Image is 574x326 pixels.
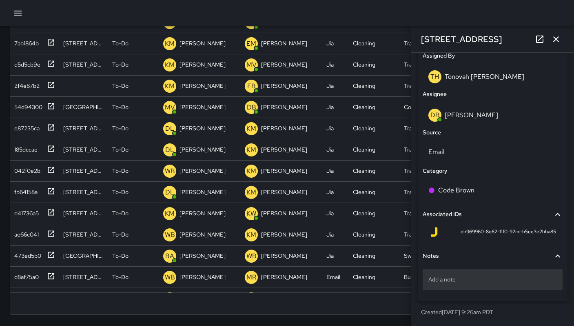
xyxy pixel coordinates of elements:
[11,36,39,47] div: 7ab1864b
[326,82,334,90] div: Jia
[165,251,174,261] p: BA
[326,167,334,175] div: Jia
[261,209,307,217] p: [PERSON_NAME]
[180,82,226,90] p: [PERSON_NAME]
[404,39,447,47] div: Trash Bag Pickup
[180,39,226,47] p: [PERSON_NAME]
[261,82,307,90] p: [PERSON_NAME]
[404,167,447,175] div: Trash Bag Pickup
[353,60,375,69] div: Cleaning
[112,252,129,260] p: To-Do
[326,188,334,196] div: Jia
[63,60,104,69] div: 22 Russ Street
[165,272,175,282] p: WB
[353,188,375,196] div: Cleaning
[261,167,307,175] p: [PERSON_NAME]
[180,167,226,175] p: [PERSON_NAME]
[11,206,39,217] div: d41736a5
[261,39,307,47] p: [PERSON_NAME]
[165,124,174,134] p: DL
[246,209,256,219] p: KW
[165,81,175,91] p: KM
[353,103,375,111] div: Cleaning
[404,209,447,217] div: Trash Bag Pickup
[353,124,375,132] div: Cleaning
[112,230,129,239] p: To-Do
[404,82,447,90] div: Trash Bag Pickup
[404,103,435,111] div: Code Brown
[165,60,175,70] p: KM
[112,60,129,69] p: To-Do
[353,252,375,260] div: Cleaning
[112,188,129,196] p: To-Do
[63,124,104,132] div: 139 8th Street
[326,273,340,281] div: Email
[112,82,129,90] p: To-Do
[326,124,334,132] div: Jia
[11,57,40,69] div: d5d5cb9e
[246,251,257,261] p: WB
[165,103,175,112] p: MV
[11,291,40,302] div: 822623a0
[63,209,104,217] div: 350 5th Street
[247,81,256,91] p: EB
[326,145,334,154] div: Jia
[261,230,307,239] p: [PERSON_NAME]
[63,252,104,260] div: 1077 Howard Street
[11,121,40,132] div: e87235ca
[165,39,175,49] p: KM
[180,145,226,154] p: [PERSON_NAME]
[353,39,375,47] div: Cleaning
[326,209,334,217] div: Jia
[63,39,104,47] div: 661 Minna Street
[11,248,41,260] div: 473ed5b0
[246,188,256,197] p: KM
[404,230,447,239] div: Trash Bag Pickup
[326,60,334,69] div: Jia
[261,103,307,111] p: [PERSON_NAME]
[11,185,38,196] div: fb64158a
[180,103,226,111] p: [PERSON_NAME]
[353,209,375,217] div: Cleaning
[63,167,104,175] div: 312 Harriet Street
[112,145,129,154] p: To-Do
[246,272,256,282] p: MR
[180,209,226,217] p: [PERSON_NAME]
[404,145,447,154] div: Trash Bag Pickup
[112,103,129,111] p: To-Do
[11,227,39,239] div: ae66c041
[11,163,40,175] div: 042f0e2b
[353,82,375,90] div: Cleaning
[63,103,104,111] div: 599 Natoma Street
[246,124,256,134] p: KM
[180,188,226,196] p: [PERSON_NAME]
[63,273,104,281] div: 246 Shipley Street
[246,60,257,70] p: MV
[261,124,307,132] p: [PERSON_NAME]
[353,167,375,175] div: Cleaning
[246,166,256,176] p: KM
[326,230,334,239] div: Jia
[353,230,375,239] div: Cleaning
[353,273,375,281] div: Cleaning
[112,39,129,47] p: To-Do
[261,145,307,154] p: [PERSON_NAME]
[112,167,129,175] p: To-Do
[261,60,307,69] p: [PERSON_NAME]
[63,230,104,239] div: 1133 Folsom Street
[63,145,104,154] div: 165 8th Street
[246,39,256,49] p: EM
[112,273,129,281] p: To-Do
[261,188,307,196] p: [PERSON_NAME]
[112,209,129,217] p: To-Do
[404,273,415,281] div: Bulk
[11,78,40,90] div: 2f4e87b2
[246,230,256,240] p: KM
[112,124,129,132] p: To-Do
[11,100,42,111] div: 54d94300
[326,252,334,260] div: Jia
[165,209,175,219] p: KM
[165,230,175,240] p: WB
[165,188,174,197] p: DL
[404,252,421,260] div: Sweep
